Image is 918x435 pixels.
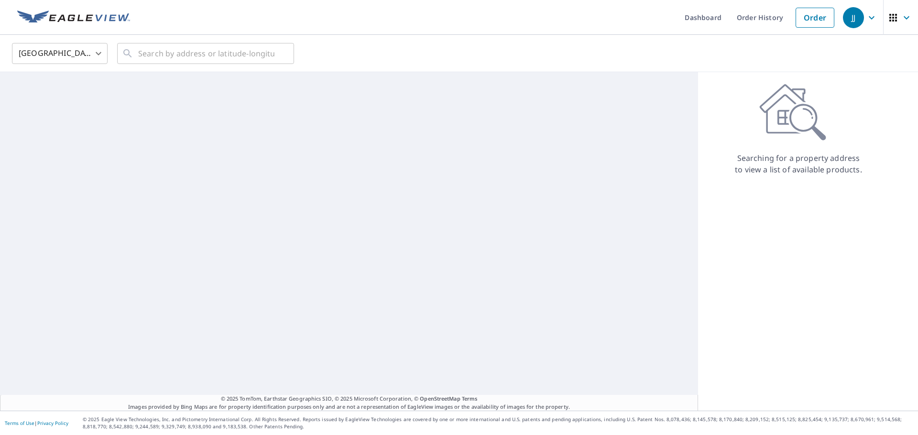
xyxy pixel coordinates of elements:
[37,420,68,426] a: Privacy Policy
[5,420,68,426] p: |
[12,40,108,67] div: [GEOGRAPHIC_DATA]
[83,416,913,430] p: © 2025 Eagle View Technologies, Inc. and Pictometry International Corp. All Rights Reserved. Repo...
[462,395,478,402] a: Terms
[17,11,130,25] img: EV Logo
[734,152,863,175] p: Searching for a property address to view a list of available products.
[843,7,864,28] div: JJ
[221,395,478,403] span: © 2025 TomTom, Earthstar Geographics SIO, © 2025 Microsoft Corporation, ©
[420,395,460,402] a: OpenStreetMap
[5,420,34,426] a: Terms of Use
[796,8,834,28] a: Order
[138,40,274,67] input: Search by address or latitude-longitude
